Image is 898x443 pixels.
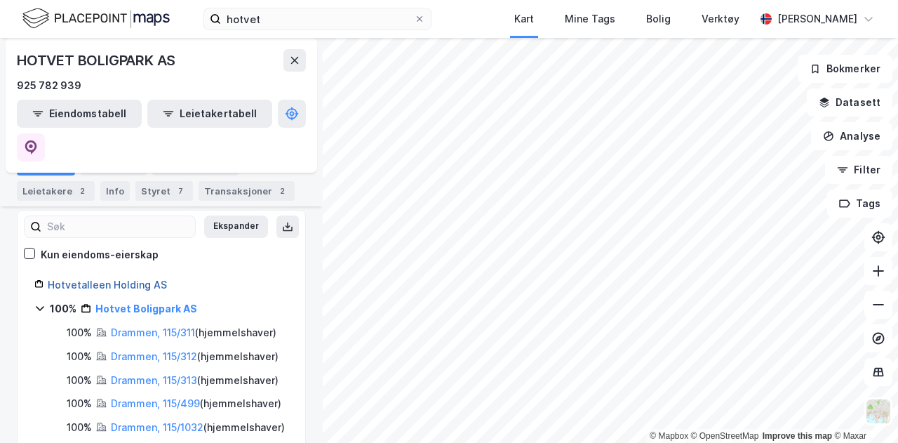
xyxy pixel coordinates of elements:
[67,372,92,389] div: 100%
[514,11,534,27] div: Kart
[111,372,279,389] div: ( hjemmelshaver )
[798,55,892,83] button: Bokmerker
[777,11,857,27] div: [PERSON_NAME]
[17,49,178,72] div: HOTVET BOLIGPARK AS
[95,303,197,315] a: Hotvet Boligpark AS
[48,279,167,291] a: Hotvetalleen Holding AS
[646,11,671,27] div: Bolig
[67,419,92,436] div: 100%
[199,181,295,201] div: Transaksjoner
[111,419,285,436] div: ( hjemmelshaver )
[702,11,739,27] div: Verktøy
[41,216,195,237] input: Søk
[67,324,92,341] div: 100%
[111,348,279,365] div: ( hjemmelshaver )
[565,11,615,27] div: Mine Tags
[111,397,200,409] a: Drammen, 115/499
[111,326,195,338] a: Drammen, 115/311
[100,181,130,201] div: Info
[204,216,268,238] button: Ekspander
[22,6,170,31] img: logo.f888ab2527a4732fd821a326f86c7f29.svg
[827,190,892,218] button: Tags
[41,246,159,263] div: Kun eiendoms-eierskap
[111,395,281,412] div: ( hjemmelshaver )
[50,300,76,317] div: 100%
[807,88,892,117] button: Datasett
[111,350,197,362] a: Drammen, 115/312
[67,395,92,412] div: 100%
[811,122,892,150] button: Analyse
[111,421,203,433] a: Drammen, 115/1032
[147,100,272,128] button: Leietakertabell
[763,431,832,441] a: Improve this map
[17,100,142,128] button: Eiendomstabell
[135,181,193,201] div: Styret
[650,431,688,441] a: Mapbox
[828,376,898,443] div: Kontrollprogram for chat
[275,184,289,198] div: 2
[173,184,187,198] div: 7
[111,324,276,341] div: ( hjemmelshaver )
[691,431,759,441] a: OpenStreetMap
[825,156,892,184] button: Filter
[75,184,89,198] div: 2
[221,8,414,29] input: Søk på adresse, matrikkel, gårdeiere, leietakere eller personer
[17,77,81,94] div: 925 782 939
[111,374,197,386] a: Drammen, 115/313
[828,376,898,443] iframe: Chat Widget
[17,181,95,201] div: Leietakere
[67,348,92,365] div: 100%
